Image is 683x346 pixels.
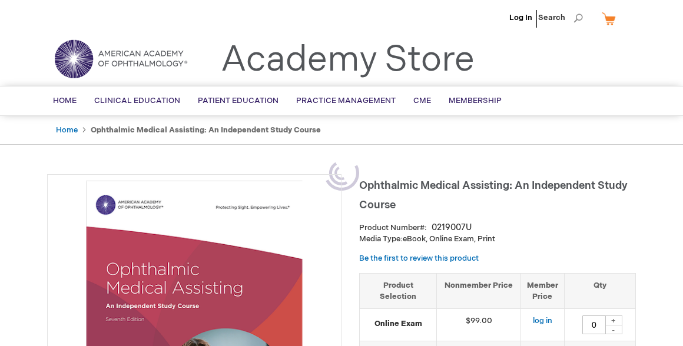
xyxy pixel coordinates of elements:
span: Clinical Education [94,96,180,105]
span: Membership [449,96,502,105]
strong: Media Type: [359,234,403,244]
span: Practice Management [296,96,396,105]
input: Qty [582,315,606,334]
span: Search [538,6,583,29]
a: Academy Store [221,39,475,81]
div: + [605,315,622,325]
a: Home [56,125,78,135]
p: eBook, Online Exam, Print [359,234,636,245]
span: Home [53,96,77,105]
a: Be the first to review this product [359,254,479,263]
div: 0219007U [432,222,472,234]
span: CME [413,96,431,105]
th: Member Price [520,273,564,308]
th: Nonmember Price [437,273,521,308]
span: Ophthalmic Medical Assisting: An Independent Study Course [359,179,628,211]
a: log in [533,316,552,325]
th: Qty [564,273,635,308]
strong: Product Number [359,223,427,232]
strong: Online Exam [366,318,430,330]
div: - [605,325,622,334]
td: $99.00 [437,309,521,341]
th: Product Selection [360,273,437,308]
a: Log In [509,13,532,22]
strong: Ophthalmic Medical Assisting: An Independent Study Course [91,125,321,135]
span: Patient Education [198,96,278,105]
